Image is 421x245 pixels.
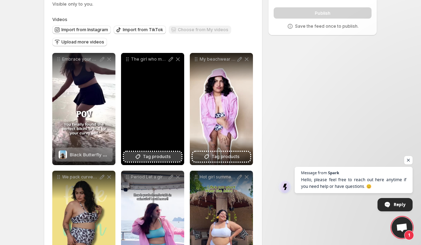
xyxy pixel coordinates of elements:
span: Import from Instagram [61,27,108,33]
span: Videos [52,16,67,22]
div: Open chat [392,217,413,238]
span: Tag products [143,153,171,160]
button: Import from TikTok [114,26,166,34]
div: The girl who makes every wave look better our bee _muskaan__mehra_ giving main character energy i... [121,53,184,165]
button: Tag products [124,152,181,162]
p: My beachwear speaks louder than your opinions Biggest summer sale is LIVE NOW Grab yours now [200,56,236,62]
p: Hot girl summer isnt a size its a state of mind This body this bikini this energy all of it is en... [200,174,236,180]
span: Message from [301,171,327,175]
button: Import from Instagram [52,26,111,34]
div: My beachwear speaks louder than your opinions Biggest summer sale is LIVE NOW Grab yours nowTag p... [190,53,253,165]
p: Save the feed once to publish. [295,23,359,29]
span: Reply [394,198,406,211]
span: Black Butterfly Set (2 Pcs) [70,152,127,157]
span: Import from TikTok [123,27,163,33]
p: The girl who makes every wave look better our bee _muskaan__mehra_ giving main character energy i... [131,56,167,62]
p: Period Let a girl live [131,174,167,180]
span: Spark [328,171,339,175]
span: Hello, please feel free to reach out here anytime if you need help or have questions. 😊 [301,176,406,190]
span: Visible only to you. [52,1,93,7]
span: 1 [404,230,414,240]
span: Upload more videos [61,39,104,45]
p: We pack curves not just clothes Real fits for real bodies UPTO 50 OFF Grab yours now Link in bio ... [62,174,99,180]
button: Tag products [193,152,250,162]
span: Tag products [212,153,240,160]
div: Embrace your body break the stereotypes with [PERSON_NAME] Celebrate every curve with our empower... [52,53,115,165]
button: Upload more videos [52,38,107,46]
p: Embrace your body break the stereotypes with [PERSON_NAME] Celebrate every curve with our empower... [62,56,99,62]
